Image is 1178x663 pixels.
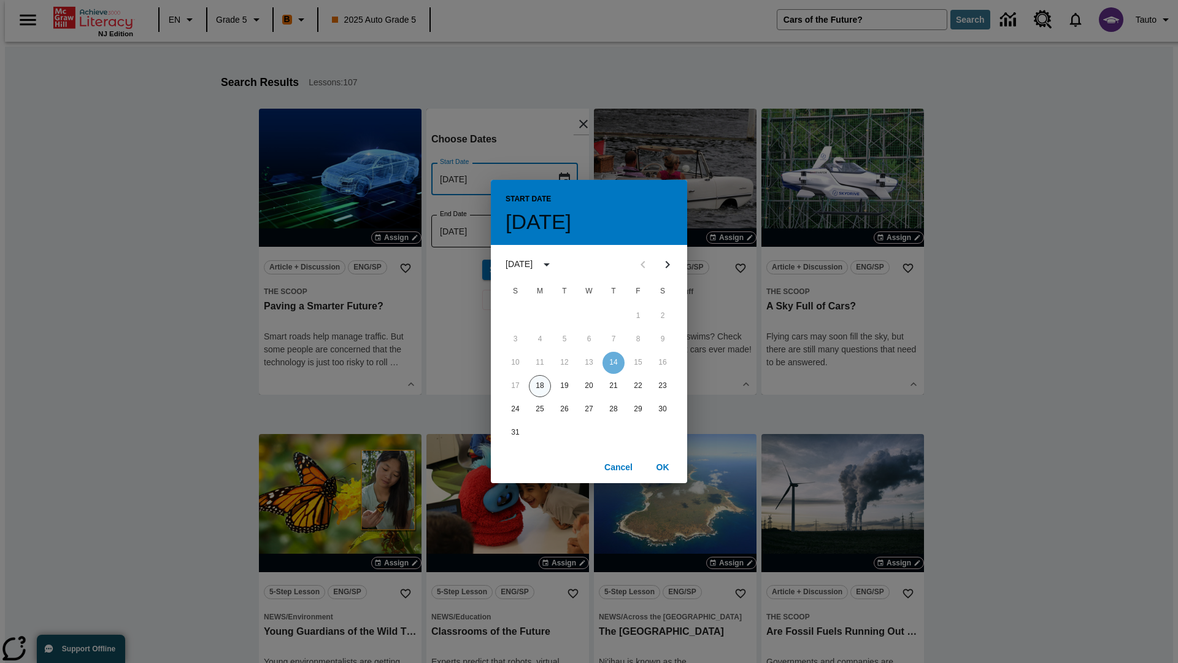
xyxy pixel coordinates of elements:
span: Tuesday [553,279,576,304]
span: Thursday [602,279,625,304]
span: Saturday [652,279,674,304]
span: Sunday [504,279,526,304]
div: [DATE] [506,258,533,271]
button: Next month [655,252,680,277]
button: 31 [504,422,526,444]
button: 22 [627,375,649,397]
button: 18 [529,375,551,397]
span: Friday [627,279,649,304]
button: 26 [553,398,576,421]
button: 29 [627,398,649,421]
h4: [DATE] [506,209,571,235]
button: 24 [504,398,526,421]
button: 23 [652,375,674,397]
button: OK [643,456,682,479]
button: calendar view is open, switch to year view [536,254,557,275]
button: 25 [529,398,551,421]
button: 20 [578,375,600,397]
button: 19 [553,375,576,397]
button: 21 [602,375,625,397]
span: Wednesday [578,279,600,304]
button: 28 [602,398,625,421]
span: Monday [529,279,551,304]
span: Start Date [506,190,551,209]
button: Cancel [599,456,638,479]
button: 30 [652,398,674,421]
button: 27 [578,398,600,421]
